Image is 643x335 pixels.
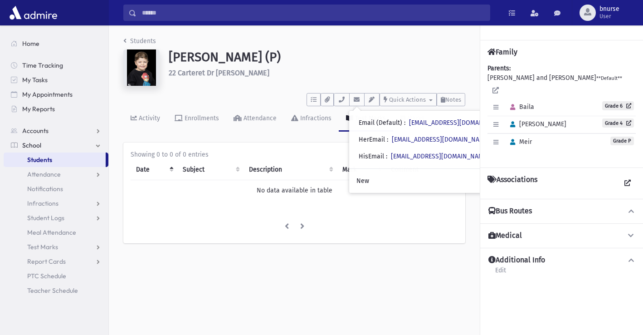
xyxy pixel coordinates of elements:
[177,159,244,180] th: Subject: activate to sort column ascending
[27,228,76,236] span: Meal Attendance
[27,272,66,280] span: PTC Schedule
[599,13,619,20] span: User
[123,49,160,86] img: 9kAAAAAAAAAAAAAAAAAAAAAAAAAAAAAAAAAAAAAAAAAAAAAAAAAAAAAAAAAAAAAAAAAAAAAAAAAAAAAAAAAAAAAAAAAAAAAAA...
[487,64,636,160] div: [PERSON_NAME] and [PERSON_NAME]
[391,153,489,160] a: [EMAIL_ADDRESS][DOMAIN_NAME]
[4,58,108,73] a: Time Tracking
[27,257,66,266] span: Report Cards
[183,114,219,122] div: Enrollments
[487,175,537,192] h4: Associations
[445,96,461,103] span: Notes
[359,152,489,161] div: HisEmail
[389,96,426,103] span: Quick Actions
[488,231,522,241] h4: Medical
[169,49,465,65] h1: [PERSON_NAME] (P)
[123,37,156,45] a: Students
[131,150,458,159] div: Showing 0 to 0 of 0 entries
[27,243,58,251] span: Test Marks
[506,120,566,128] span: [PERSON_NAME]
[337,159,385,180] th: Mark : activate to sort column ascending
[4,123,108,138] a: Accounts
[619,175,636,192] a: View all Associations
[167,106,226,132] a: Enrollments
[506,138,532,146] span: Meir
[359,118,507,128] div: Email (Default)
[22,39,39,48] span: Home
[359,135,490,144] div: HerEmail
[506,103,534,111] span: Baila
[4,102,108,116] a: My Reports
[4,283,108,298] a: Teacher Schedule
[27,286,78,295] span: Teacher Schedule
[27,185,63,193] span: Notifications
[7,4,59,22] img: AdmirePro
[226,106,284,132] a: Attendance
[599,5,619,13] span: bnurse
[27,170,61,178] span: Attendance
[386,153,387,160] span: :
[4,269,108,283] a: PTC Schedule
[4,196,108,211] a: Infractions
[169,69,465,77] h6: 22 Carteret Dr [PERSON_NAME]
[4,167,108,182] a: Attendance
[27,214,64,222] span: Student Logs
[22,141,41,149] span: School
[487,207,636,216] button: Bus Routes
[392,136,490,143] a: [EMAIL_ADDRESS][DOMAIN_NAME]
[602,101,634,110] a: Grade 6
[4,153,106,167] a: Students
[4,87,108,102] a: My Appointments
[487,48,517,56] h4: Family
[284,106,339,132] a: Infractions
[4,254,108,269] a: Report Cards
[495,265,507,281] a: Edit
[4,73,108,87] a: My Tasks
[123,36,156,49] nav: breadcrumb
[298,114,331,122] div: Infractions
[4,211,108,225] a: Student Logs
[123,106,167,132] a: Activity
[387,136,388,143] span: :
[339,106,393,132] a: Test Marks
[22,127,49,135] span: Accounts
[488,207,532,216] h4: Bus Routes
[131,180,458,201] td: No data available in table
[27,199,58,207] span: Infractions
[137,114,160,122] div: Activity
[487,231,636,241] button: Medical
[437,93,465,106] button: Notes
[242,114,277,122] div: Attendance
[131,159,177,180] th: Date: activate to sort column descending
[488,256,545,265] h4: Additional Info
[487,256,636,265] button: Additional Info
[487,64,511,72] b: Parents:
[393,106,432,132] a: Marks
[4,225,108,240] a: Meal Attendance
[4,138,108,153] a: School
[4,240,108,254] a: Test Marks
[409,119,507,127] a: [EMAIL_ADDRESS][DOMAIN_NAME]
[22,76,48,84] span: My Tasks
[22,105,55,113] span: My Reports
[136,5,490,21] input: Search
[404,119,405,127] span: :
[610,137,634,145] span: Grade P
[27,156,52,164] span: Students
[244,159,337,180] th: Description: activate to sort column ascending
[349,172,514,189] a: New
[4,182,108,196] a: Notifications
[380,93,437,106] button: Quick Actions
[22,61,63,69] span: Time Tracking
[602,118,634,128] a: Grade 4
[4,36,108,51] a: Home
[22,90,73,99] span: My Appointments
